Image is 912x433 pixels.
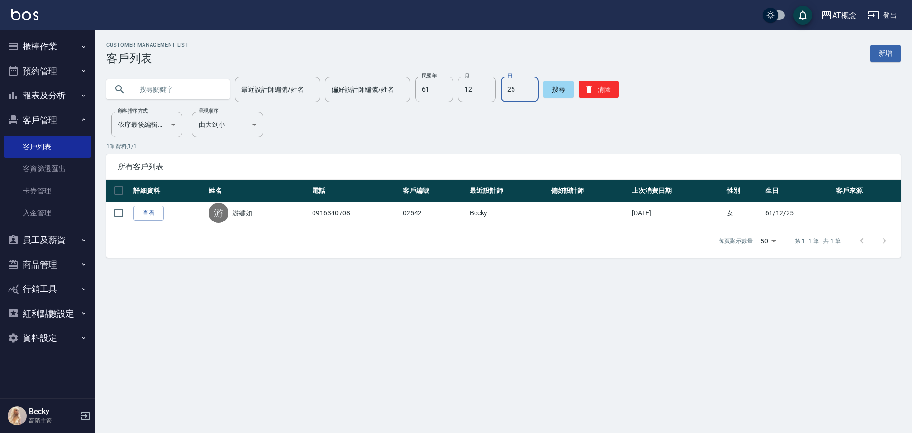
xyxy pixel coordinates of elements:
[29,416,77,425] p: 高階主管
[310,202,400,224] td: 0916340708
[763,202,834,224] td: 61/12/25
[629,202,724,224] td: [DATE]
[4,277,91,301] button: 行銷工具
[465,72,469,79] label: 月
[507,72,512,79] label: 日
[111,112,182,137] div: 依序最後編輯時間
[106,142,901,151] p: 1 筆資料, 1 / 1
[422,72,437,79] label: 民國年
[4,252,91,277] button: 商品管理
[817,6,860,25] button: AT概念
[232,208,252,218] a: 游繡如
[133,206,164,221] a: 查看
[4,108,91,133] button: 客戶管理
[310,180,400,202] th: 電話
[543,81,574,98] button: 搜尋
[4,83,91,108] button: 報表及分析
[467,202,549,224] td: Becky
[719,237,753,245] p: 每頁顯示數量
[4,59,91,84] button: 預約管理
[757,228,779,254] div: 50
[133,77,222,102] input: 搜尋關鍵字
[118,107,148,115] label: 顧客排序方式
[106,52,189,65] h3: 客戶列表
[724,180,763,202] th: 性別
[793,6,812,25] button: save
[4,34,91,59] button: 櫃檯作業
[4,136,91,158] a: 客戶列表
[106,42,189,48] h2: Customer Management List
[29,407,77,416] h5: Becky
[763,180,834,202] th: 生日
[834,180,901,202] th: 客戶來源
[467,180,549,202] th: 最近設計師
[209,203,228,223] div: 游
[199,107,218,115] label: 呈現順序
[4,301,91,326] button: 紅利點數設定
[832,10,856,21] div: AT概念
[4,326,91,350] button: 資料設定
[11,9,38,20] img: Logo
[549,180,630,202] th: 偏好設計師
[131,180,206,202] th: 詳細資料
[870,45,901,62] a: 新增
[206,180,310,202] th: 姓名
[4,180,91,202] a: 卡券管理
[400,180,467,202] th: 客戶編號
[4,202,91,224] a: 入金管理
[400,202,467,224] td: 02542
[192,112,263,137] div: 由大到小
[4,158,91,180] a: 客資篩選匯出
[118,162,889,172] span: 所有客戶列表
[629,180,724,202] th: 上次消費日期
[4,228,91,252] button: 員工及薪資
[724,202,763,224] td: 女
[579,81,619,98] button: 清除
[864,7,901,24] button: 登出
[8,406,27,425] img: Person
[795,237,841,245] p: 第 1–1 筆 共 1 筆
